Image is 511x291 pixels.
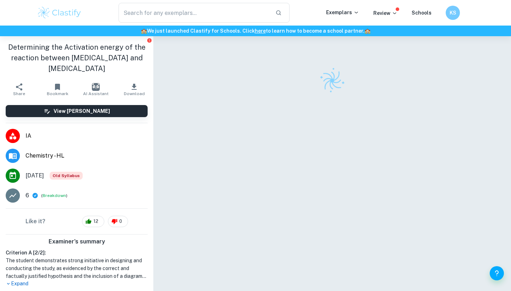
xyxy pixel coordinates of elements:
[3,237,150,246] h6: Examiner's summary
[449,9,457,17] h6: KS
[255,28,266,34] a: here
[6,280,148,287] p: Expand
[92,83,100,91] img: AI Assistant
[13,91,25,96] span: Share
[83,91,109,96] span: AI Assistant
[6,257,148,280] h1: The student demonstrates strong initiative in designing and conducting the study, as evidenced by...
[115,218,126,225] span: 0
[89,218,102,225] span: 12
[315,63,350,98] img: Clastify logo
[446,6,460,20] button: KS
[6,105,148,117] button: View [PERSON_NAME]
[373,9,397,17] p: Review
[124,91,145,96] span: Download
[326,9,359,16] p: Exemplars
[38,79,77,99] button: Bookmark
[47,91,68,96] span: Bookmark
[412,10,432,16] a: Schools
[1,27,510,35] h6: We just launched Clastify for Schools. Click to learn how to become a school partner.
[26,152,148,160] span: Chemistry - HL
[50,172,83,180] div: Starting from the May 2025 session, the Chemistry IA requirements have changed. It's OK to refer ...
[490,266,504,280] button: Help and Feedback
[6,249,148,257] h6: Criterion A [ 2 / 2 ]:
[108,216,128,227] div: 0
[43,192,66,199] button: Breakdown
[37,6,82,20] img: Clastify logo
[82,216,104,227] div: 12
[364,28,370,34] span: 🏫
[50,172,83,180] span: Old Syllabus
[141,28,147,34] span: 🏫
[6,42,148,74] h1: Determining the Activation energy of the reaction between [MEDICAL_DATA] and [MEDICAL_DATA]
[26,217,45,226] h6: Like it?
[41,192,67,199] span: ( )
[77,79,115,99] button: AI Assistant
[54,107,110,115] h6: View [PERSON_NAME]
[26,191,29,200] p: 6
[147,38,152,43] button: Report issue
[119,3,270,23] input: Search for any exemplars...
[26,132,148,140] span: IA
[26,171,44,180] span: [DATE]
[115,79,153,99] button: Download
